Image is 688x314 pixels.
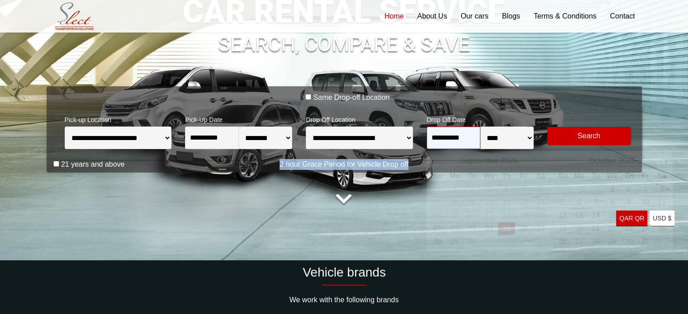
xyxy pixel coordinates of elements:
[461,156,498,165] span: September
[453,185,457,193] span: 1
[481,222,498,235] td: Pick-Up Date
[503,225,511,232] a: 25
[537,225,545,232] a: 27
[547,127,631,145] button: Modify Search
[485,211,493,219] span: 17
[47,265,642,280] h2: Vehicle brands
[427,110,534,127] span: Drop Off Date
[47,159,642,170] p: 2 hour Grace Period for Vehicle Drop off
[501,156,518,165] span: 2025
[608,211,617,219] a: 15
[624,172,633,180] span: Thursday
[61,160,125,169] label: 21 years and above
[650,211,674,226] a: USD $
[485,198,493,206] span: 10
[431,157,445,166] a: Prev
[451,211,459,219] span: 15
[306,110,413,127] span: Drop Off Location
[575,225,583,232] a: 20
[434,211,442,219] span: 14
[657,172,666,180] span: Saturday
[520,225,528,232] a: 26
[618,156,636,165] span: 2025
[560,198,565,206] a: 5
[485,225,493,232] span: 24
[451,225,459,232] span: 22
[503,198,511,206] span: 11
[502,172,511,180] span: Thursday
[660,185,664,193] a: 4
[575,211,583,219] a: 13
[520,172,527,180] span: Friday
[520,198,528,206] span: 12
[592,172,600,180] span: Tuesday
[468,172,476,180] span: Tuesday
[470,198,474,206] span: 9
[559,238,567,245] a: 26
[539,185,543,193] span: 6
[487,185,491,193] span: 3
[468,238,476,245] a: 30
[468,225,476,232] span: 23
[616,211,647,226] a: QAR QR
[450,172,460,180] span: Monday
[658,198,666,206] a: 11
[313,93,389,102] label: Same Drop-off Location
[608,238,617,245] a: 29
[607,172,618,180] span: Wednesday
[559,211,567,219] a: 12
[610,185,614,193] a: 1
[558,172,567,180] span: Sunday
[451,238,459,245] a: 29
[49,1,100,32] img: Select Rent a Car
[577,198,581,206] a: 6
[47,20,642,55] h1: SEARCH, COMPARE & SAVE
[610,198,614,206] a: 8
[642,172,649,180] span: Friday
[484,172,495,180] span: Wednesday
[641,198,650,206] a: 10
[537,198,545,206] span: 13
[433,172,442,180] span: Sunday
[522,185,526,193] span: 5
[593,198,598,206] a: 7
[536,172,546,180] span: Saturday
[592,211,600,219] a: 14
[434,225,442,232] span: 21
[627,185,631,193] a: 2
[608,225,617,232] a: 22
[627,198,631,206] a: 9
[470,185,474,193] span: 2
[468,211,476,219] span: 16
[589,156,616,165] span: October
[504,185,508,193] span: 4
[65,110,172,127] span: Pick-up Location
[592,238,600,245] a: 28
[592,225,600,232] a: 21
[453,198,457,206] span: 8
[436,198,440,206] span: 7
[655,157,668,166] a: Next
[574,172,584,180] span: Monday
[185,110,292,127] span: Pick-Up Date
[559,225,567,232] a: 19
[520,211,528,219] span: 19
[643,185,647,193] a: 3
[537,211,545,219] span: 20
[575,238,583,245] a: 27
[434,238,442,245] a: 28
[503,211,511,219] span: 18
[47,295,642,305] p: We work with the following brands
